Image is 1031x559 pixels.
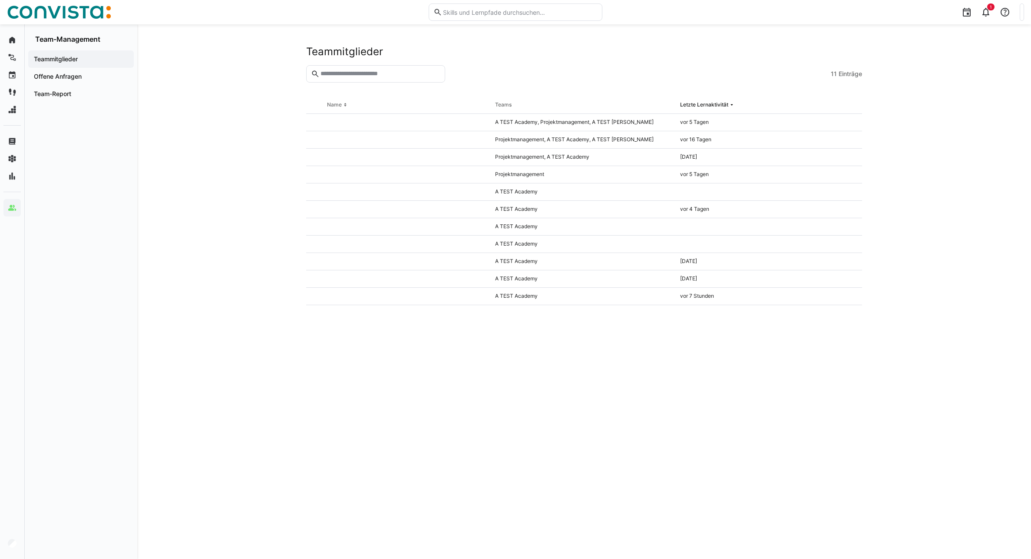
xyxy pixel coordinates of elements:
span: vor 5 Tagen [680,171,709,177]
div: A TEST Academy [492,253,677,270]
div: A TEST Academy [492,288,677,305]
span: vor 4 Tagen [680,206,709,212]
div: Projektmanagement [492,166,677,183]
div: Projektmanagement, A TEST Academy [492,149,677,166]
span: [DATE] [680,153,697,160]
div: A TEST Academy [492,270,677,288]
div: A TEST Academy [492,236,677,253]
div: Projektmanagement, A TEST Academy, A TEST [PERSON_NAME] [492,131,677,149]
span: vor 16 Tagen [680,136,711,143]
span: [DATE] [680,258,697,264]
span: [DATE] [680,275,697,282]
div: Teams [495,101,512,108]
span: 11 [831,70,837,78]
span: vor 7 Stunden [680,293,714,299]
div: A TEST Academy [492,183,677,201]
span: 1 [990,4,992,10]
span: vor 5 Tagen [680,119,709,125]
div: A TEST Academy [492,201,677,218]
div: Name [327,101,342,108]
div: A TEST Academy [492,218,677,236]
span: Einträge [839,70,862,78]
h2: Teammitglieder [306,45,383,58]
div: A TEST Academy, Projektmanagement, A TEST [PERSON_NAME] [492,114,677,131]
input: Skills und Lernpfade durchsuchen… [442,8,598,16]
div: Letzte Lernaktivität [680,101,728,108]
